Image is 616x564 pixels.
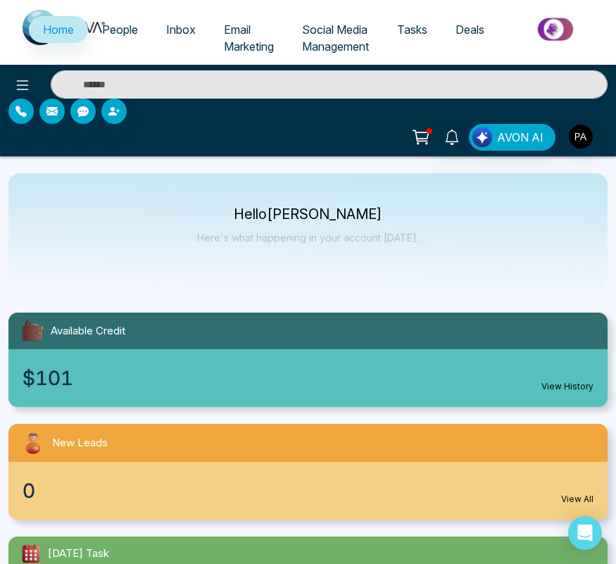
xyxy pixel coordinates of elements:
button: AVON AI [469,124,555,151]
img: Market-place.gif [505,13,608,45]
a: Email Marketing [210,16,288,60]
span: [DATE] Task [48,546,109,562]
a: View History [541,380,593,393]
span: Available Credit [51,323,125,339]
span: Social Media Management [302,23,369,54]
a: Tasks [383,16,441,43]
p: Hello [PERSON_NAME] [197,208,419,220]
img: User Avatar [569,125,593,149]
a: People [88,16,152,43]
a: Home [29,16,88,43]
span: New Leads [52,435,108,451]
img: Nova CRM Logo [23,10,107,45]
a: Social Media Management [288,16,383,60]
span: 0 [23,476,35,506]
span: Inbox [166,23,196,37]
img: Lead Flow [472,127,492,147]
span: AVON AI [497,129,543,146]
span: People [102,23,138,37]
span: Email Marketing [224,23,274,54]
a: Inbox [152,16,210,43]
span: Tasks [397,23,427,37]
span: Deals [455,23,484,37]
p: Here's what happening in your account [DATE]. [197,232,419,244]
a: View All [561,493,593,506]
span: Home [43,23,74,37]
span: $101 [23,363,73,393]
img: newLeads.svg [20,430,46,456]
div: Open Intercom Messenger [568,516,602,550]
img: availableCredit.svg [20,318,45,344]
a: Deals [441,16,498,43]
